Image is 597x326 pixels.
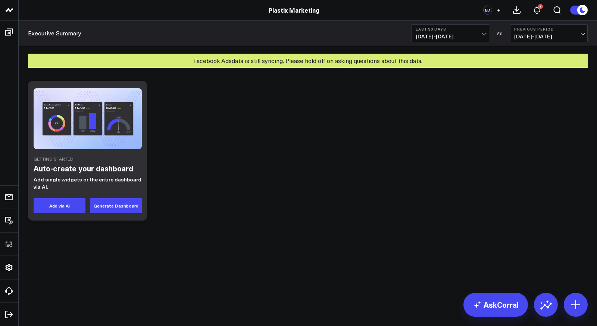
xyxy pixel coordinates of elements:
[412,24,489,42] button: Last 30 Days[DATE]-[DATE]
[463,293,528,317] a: AskCorral
[28,29,81,37] a: Executive Summary
[514,34,584,39] span: [DATE] - [DATE]
[34,198,85,213] button: Add via AI
[34,163,142,174] h2: Auto-create your dashboard
[34,176,142,191] p: Add single widgets or the entire dashboard via AI.
[416,34,485,39] span: [DATE] - [DATE]
[28,54,588,68] div: Facebook Ads data is still syncing. Please hold off on asking questions about this data.
[510,24,588,42] button: Previous Period[DATE]-[DATE]
[538,4,543,9] div: 2
[514,27,584,31] b: Previous Period
[494,6,503,15] button: +
[493,31,506,35] div: VS
[269,6,319,14] a: Plastix Marketing
[483,6,492,15] div: ED
[497,7,500,13] span: +
[90,198,142,213] button: Generate Dashboard
[34,156,142,161] div: Getting Started
[416,27,485,31] b: Last 30 Days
